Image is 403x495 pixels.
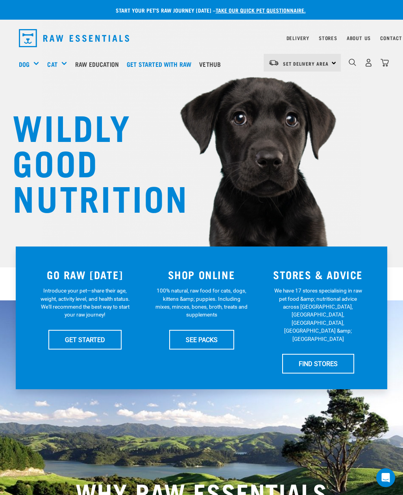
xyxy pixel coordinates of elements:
[287,37,309,39] a: Delivery
[19,29,129,47] img: Raw Essentials Logo
[364,59,373,67] img: user.png
[283,62,329,65] span: Set Delivery Area
[381,59,389,67] img: home-icon@2x.png
[48,330,122,350] a: GET STARTED
[125,48,197,80] a: Get started with Raw
[13,26,390,50] nav: dropdown navigation
[282,354,354,374] a: FIND STORES
[19,59,30,69] a: Dog
[268,59,279,66] img: van-moving.png
[264,269,372,281] h3: STORES & ADVICE
[39,287,131,319] p: Introduce your pet—share their age, weight, activity level, and health status. We'll recommend th...
[216,9,306,11] a: take our quick pet questionnaire.
[73,48,125,80] a: Raw Education
[272,287,364,343] p: We have 17 stores specialising in raw pet food &amp; nutritional advice across [GEOGRAPHIC_DATA],...
[148,269,255,281] h3: SHOP ONLINE
[169,330,234,350] a: SEE PACKS
[347,37,371,39] a: About Us
[155,287,248,319] p: 100% natural, raw food for cats, dogs, kittens &amp; puppies. Including mixes, minces, bones, bro...
[31,269,139,281] h3: GO RAW [DATE]
[376,468,395,487] div: Open Intercom Messenger
[319,37,337,39] a: Stores
[47,59,57,69] a: Cat
[349,59,356,66] img: home-icon-1@2x.png
[380,37,402,39] a: Contact
[13,108,170,214] h1: WILDLY GOOD NUTRITION
[197,48,227,80] a: Vethub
